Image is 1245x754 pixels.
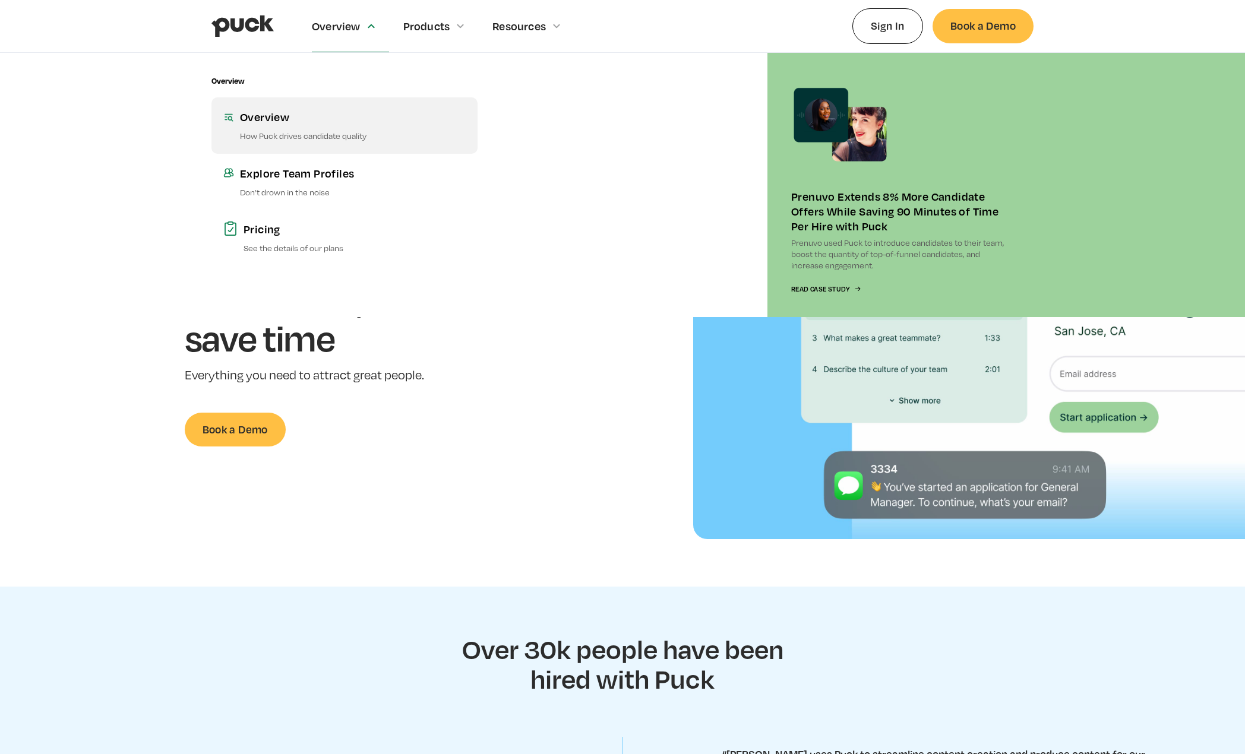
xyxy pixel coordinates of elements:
[791,286,849,293] div: Read Case Study
[185,240,467,357] h1: Get quality candidates, and save time
[933,9,1034,43] a: Book a Demo
[403,20,450,33] div: Products
[791,189,1010,233] div: Prenuvo Extends 8% More Candidate Offers While Saving 90 Minutes of Time Per Hire with Puck
[240,166,466,180] div: Explore Team Profiles
[240,186,466,198] p: Don’t drown in the noise
[211,154,478,210] a: Explore Team ProfilesDon’t drown in the noise
[211,77,244,85] div: Overview
[244,242,466,254] p: See the details of our plans
[185,367,467,384] p: Everything you need to attract great people.
[852,8,923,43] a: Sign In
[447,634,798,693] h2: Over 30k people have been hired with Puck
[211,210,478,265] a: PricingSee the details of our plans
[791,237,1010,271] p: Prenuvo used Puck to introduce candidates to their team, boost the quantity of top-of-funnel cand...
[244,221,466,236] div: Pricing
[492,20,546,33] div: Resources
[767,53,1034,317] a: Prenuvo Extends 8% More Candidate Offers While Saving 90 Minutes of Time Per Hire with PuckPrenuv...
[240,109,466,124] div: Overview
[185,413,286,446] a: Book a Demo
[312,20,361,33] div: Overview
[240,130,466,141] p: How Puck drives candidate quality
[211,97,478,153] a: OverviewHow Puck drives candidate quality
